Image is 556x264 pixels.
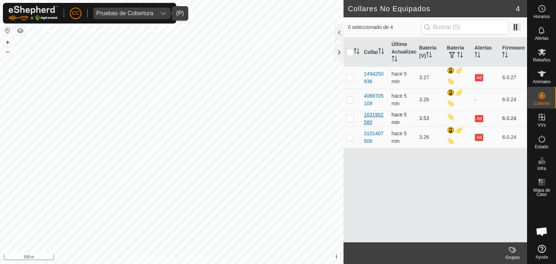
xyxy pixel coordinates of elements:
[498,254,527,261] div: Grupos
[527,242,556,262] a: Ayuda
[536,255,548,259] span: Ayuda
[392,71,407,84] span: 23 sept 2025, 11:19
[364,130,386,145] div: 3101407506
[472,89,499,111] td: -
[499,111,527,126] td: 6.0.24
[364,70,386,85] div: 1494250936
[516,3,520,14] span: 4
[392,112,407,125] span: 23 sept 2025, 11:19
[392,93,407,106] span: 23 sept 2025, 11:19
[499,38,527,67] th: Firmware
[3,26,12,35] button: Restablecer Mapa
[336,254,337,260] span: i
[502,53,508,59] p-sorticon: Activar para ordenar
[354,49,359,55] p-sorticon: Activar para ordenar
[472,38,499,67] th: Alertas
[475,115,483,122] button: Ad
[72,9,79,17] span: CC
[416,126,444,148] td: 3.26
[531,221,553,242] div: Chat abierto
[3,38,12,47] button: +
[533,58,550,62] span: Rebaños
[534,14,550,19] span: Horarios
[416,89,444,111] td: 3.26
[156,8,170,19] div: dropdown trigger
[421,20,509,35] input: Buscar (S)
[9,6,58,21] img: Logo Gallagher
[535,36,548,41] span: Alertas
[537,166,546,171] span: Infra
[534,101,549,106] span: Collares
[378,49,384,55] p-sorticon: Activar para ordenar
[392,57,397,63] p-sorticon: Activar para ordenar
[348,4,516,13] h2: Collares No Equipados
[392,131,407,144] span: 23 sept 2025, 11:19
[416,38,444,67] th: Batería (V)
[426,53,432,59] p-sorticon: Activar para ordenar
[364,111,386,126] div: 1631902580
[364,92,386,107] div: 4066705109
[457,53,463,59] p-sorticon: Activar para ordenar
[444,38,472,67] th: Batería
[348,24,421,31] span: 0 seleccionado de 4
[475,74,483,81] button: Ad
[499,67,527,89] td: 6.0.27
[16,26,25,35] button: Capas del Mapa
[361,38,388,67] th: Collar
[185,255,209,261] a: Contáctenos
[332,253,340,261] button: i
[389,38,416,67] th: Última Actualización
[535,145,548,149] span: Estado
[3,47,12,56] button: –
[475,134,483,141] button: Ad
[499,89,527,111] td: 6.0.24
[533,80,551,84] span: Animales
[499,126,527,148] td: 6.0.24
[416,111,444,126] td: 3.53
[134,255,176,261] a: Política de Privacidad
[93,8,156,19] span: Pruebas de Cobertura
[416,67,444,89] td: 3.27
[538,123,546,127] span: VVs
[529,188,554,197] span: Mapa de Calor
[96,10,153,16] div: Pruebas de Cobertura
[475,53,480,59] p-sorticon: Activar para ordenar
